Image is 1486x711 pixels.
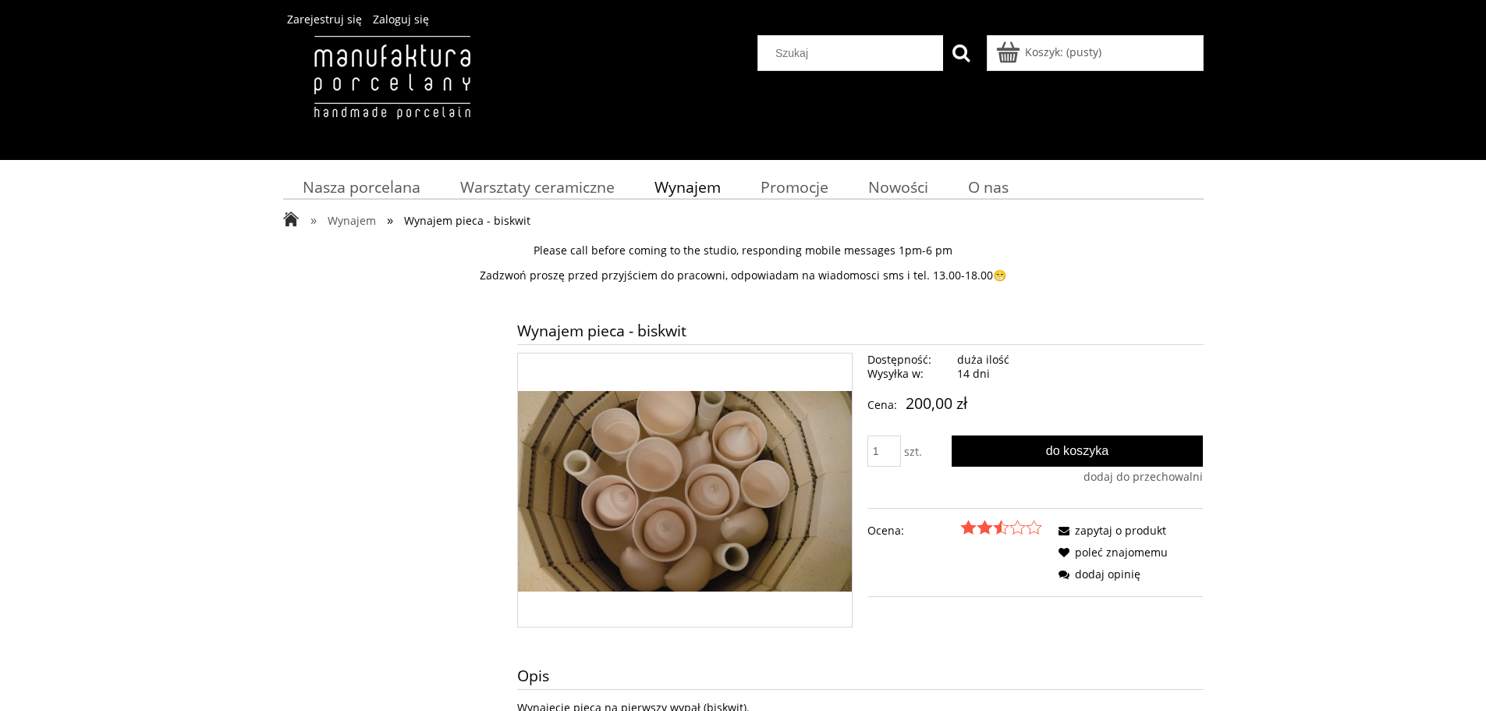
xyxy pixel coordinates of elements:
[460,176,615,197] span: Warsztaty ceramiczne
[868,176,928,197] span: Nowości
[328,213,376,228] span: Wynajem
[387,211,393,229] span: »
[740,172,848,202] a: Promocje
[957,352,1009,367] span: duża ilość
[440,172,634,202] a: Warsztaty ceramiczne
[764,36,943,70] input: Szukaj w sklepie
[943,35,979,71] button: Szukaj
[517,317,1204,344] h1: Wynajem pieca - biskwit
[373,12,429,27] a: Zaloguj się
[518,482,853,497] a: o-mp1.jpg Naciśnij Enter lub spację, aby otworzyć wybrane zdjęcie w widoku pełnoekranowym.
[906,393,967,414] em: 200,00 zł
[957,366,990,381] span: 14 dni
[848,172,948,202] a: Nowości
[517,662,1204,689] h3: Opis
[287,12,362,27] a: Zarejestruj się
[867,435,901,467] input: ilość
[1053,567,1140,581] a: dodaj opinię
[283,268,1204,283] p: Zadzwoń proszę przed przyjściem do pracowni, odpowiadam na wiadomosci sms i tel. 13.00-18.00😁
[1083,470,1203,484] a: dodaj do przechowalni
[310,211,317,229] span: »
[952,435,1204,467] button: Do koszyka
[518,391,853,592] img: o-mp1.jpg
[968,176,1009,197] span: O nas
[310,213,376,228] a: » Wynajem
[1053,545,1168,560] a: poleć znajomemu
[1066,44,1101,59] b: (pusty)
[283,172,441,202] a: Nasza porcelana
[867,353,952,367] span: Dostępność:
[654,176,721,197] span: Wynajem
[1046,443,1109,457] span: Do koszyka
[948,172,1028,202] a: O nas
[867,397,897,412] span: Cena:
[1083,469,1203,484] span: dodaj do przechowalni
[303,176,420,197] span: Nasza porcelana
[998,44,1101,59] a: Produkty w koszyku 0. Przejdź do koszyka
[761,176,828,197] span: Promocje
[283,244,1204,258] p: Please call before coming to the studio, responding mobile messages 1pm-6 pm
[867,520,904,542] em: Ocena:
[1053,523,1166,538] a: zapytaj o produkt
[867,367,952,381] span: Wysyłka w:
[283,35,501,152] img: Manufaktura Porcelany
[634,172,740,202] a: Wynajem
[404,213,530,228] span: Wynajem pieca - biskwit
[1025,44,1063,59] span: Koszyk:
[904,444,922,459] span: szt.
